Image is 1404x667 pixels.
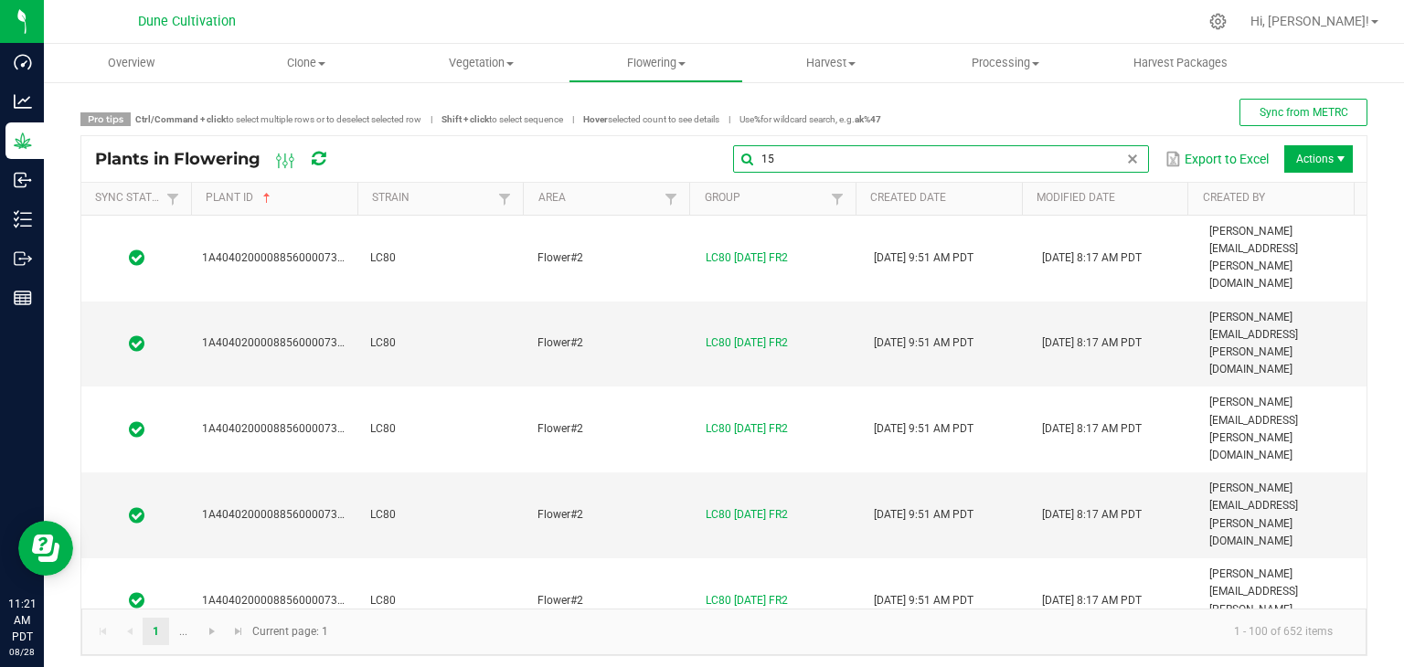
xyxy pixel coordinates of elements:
strong: ak%47 [855,114,881,124]
inline-svg: Grow [14,132,32,150]
a: Harvest Packages [1093,44,1268,82]
span: Overview [83,55,179,71]
strong: Ctrl/Command + click [135,114,226,124]
div: Plants in Flowering [95,143,357,175]
span: to select multiple rows or to deselect selected row [135,114,421,124]
span: LC80 [370,336,396,349]
span: Flower#2 [537,594,583,607]
span: 1A4040200008856000073153 [202,594,356,607]
span: [DATE] 8:17 AM PDT [1042,251,1142,264]
span: In Sync [129,506,144,524]
a: Created BySortable [1203,191,1347,206]
span: Pro tips [80,112,131,126]
span: Go to the next page [205,624,219,639]
span: | [421,112,441,126]
span: In Sync [129,334,144,353]
kendo-pager-info: 1 - 100 of 652 items [339,617,1347,647]
span: Processing [920,55,1092,71]
inline-svg: Reports [14,289,32,307]
a: Filter [494,187,516,210]
iframe: Resource center [18,521,73,576]
span: 1A4040200008856000073150 [202,422,356,435]
span: Actions [1284,145,1353,173]
span: [DATE] 9:51 AM PDT [874,251,973,264]
span: Flower#2 [537,251,583,264]
a: Modified DateSortable [1037,191,1181,206]
a: StrainSortable [372,191,494,206]
span: [PERSON_NAME][EMAIL_ADDRESS][PERSON_NAME][DOMAIN_NAME] [1209,311,1298,376]
span: LC80 [370,594,396,607]
span: Vegetation [395,55,568,71]
span: Dune Cultivation [138,14,236,29]
span: | [563,112,583,126]
span: LC80 [370,508,396,521]
span: [PERSON_NAME][EMAIL_ADDRESS][PERSON_NAME][DOMAIN_NAME] [1209,225,1298,291]
a: LC80 [DATE] FR2 [706,251,788,264]
span: Sortable [260,191,274,206]
span: to select sequence [441,114,563,124]
strong: % [754,114,760,124]
a: LC80 [DATE] FR2 [706,594,788,607]
span: clear [1125,152,1140,166]
a: Overview [44,44,218,82]
inline-svg: Analytics [14,92,32,111]
span: LC80 [370,422,396,435]
span: Flower#2 [537,336,583,349]
span: In Sync [129,591,144,609]
span: [DATE] 8:17 AM PDT [1042,422,1142,435]
inline-svg: Inventory [14,210,32,228]
span: 1A4040200008856000073115 [202,251,356,264]
span: Sync from METRC [1260,106,1348,119]
span: [DATE] 9:51 AM PDT [874,594,973,607]
a: Filter [660,187,682,210]
span: [DATE] 9:51 AM PDT [874,508,973,521]
span: [DATE] 8:17 AM PDT [1042,594,1142,607]
a: Flowering [569,44,743,82]
a: LC80 [DATE] FR2 [706,336,788,349]
span: [DATE] 9:51 AM PDT [874,422,973,435]
a: Vegetation [394,44,569,82]
a: Go to the last page [226,618,252,645]
span: Go to the last page [231,624,246,639]
p: 08/28 [8,645,36,659]
button: Export to Excel [1160,143,1273,175]
a: Created DateSortable [870,191,1015,206]
span: selected count to see details [583,114,719,124]
span: LC80 [370,251,396,264]
a: Harvest [743,44,918,82]
span: Use for wildcard search, e.g. [739,114,881,124]
a: AreaSortable [538,191,660,206]
span: Harvest [744,55,917,71]
inline-svg: Dashboard [14,53,32,71]
a: GroupSortable [705,191,826,206]
span: Flower#2 [537,422,583,435]
span: [PERSON_NAME][EMAIL_ADDRESS][PERSON_NAME][DOMAIN_NAME] [1209,482,1298,547]
a: Page 2 [170,618,197,645]
a: Clone [218,44,393,82]
a: Go to the next page [199,618,226,645]
span: 1A4040200008856000073152 [202,508,356,521]
a: LC80 [DATE] FR2 [706,508,788,521]
span: [PERSON_NAME][EMAIL_ADDRESS][PERSON_NAME][DOMAIN_NAME] [1209,396,1298,461]
span: Hi, [PERSON_NAME]! [1250,14,1369,28]
inline-svg: Inbound [14,171,32,189]
span: [PERSON_NAME][EMAIL_ADDRESS][PERSON_NAME][DOMAIN_NAME] [1209,567,1298,633]
div: Manage settings [1207,13,1229,30]
span: In Sync [129,249,144,267]
input: Search by Plant, Group, Strain, or Area [733,145,1149,173]
span: Flower#2 [537,508,583,521]
a: Plant IDSortable [206,191,350,206]
a: Filter [826,187,848,210]
span: 1A4040200008856000073131 [202,336,356,349]
a: Filter [162,187,184,210]
inline-svg: Outbound [14,249,32,268]
span: [DATE] 8:17 AM PDT [1042,508,1142,521]
p: 11:21 AM PDT [8,596,36,645]
span: | [719,112,739,126]
a: Sync StatusSortable [95,191,161,206]
span: In Sync [129,420,144,439]
a: Processing [919,44,1093,82]
strong: Shift + click [441,114,489,124]
a: LC80 [DATE] FR2 [706,422,788,435]
strong: Hover [583,114,608,124]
